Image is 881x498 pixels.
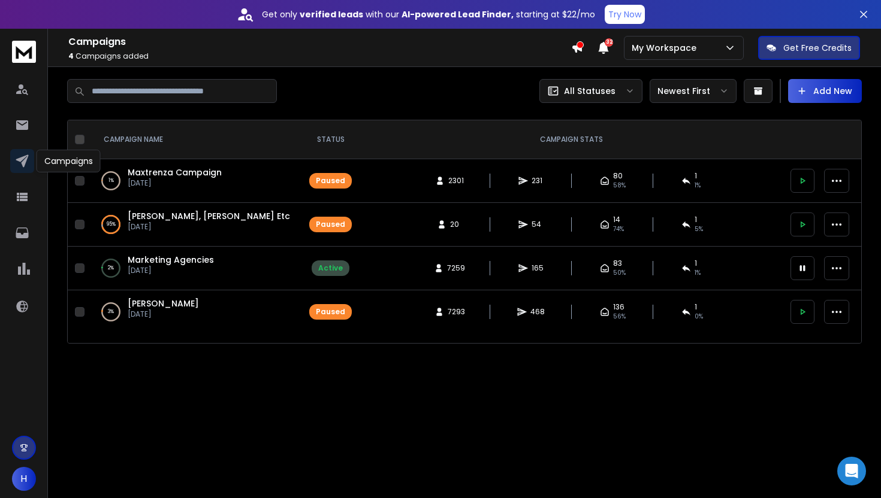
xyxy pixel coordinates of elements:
[89,290,302,334] td: 3%[PERSON_NAME][DATE]
[532,263,544,273] span: 165
[316,220,345,229] div: Paused
[613,302,624,312] span: 136
[695,302,697,312] span: 1
[12,41,36,63] img: logo
[128,297,199,309] a: [PERSON_NAME]
[89,203,302,247] td: 95%[PERSON_NAME], [PERSON_NAME] Etc[DATE]
[37,150,101,172] div: Campaigns
[108,175,114,187] p: 1 %
[564,85,616,97] p: All Statuses
[107,218,116,230] p: 95 %
[695,171,697,181] span: 1
[12,467,36,491] button: H
[532,220,544,229] span: 54
[695,224,703,234] span: 5 %
[758,36,860,60] button: Get Free Credits
[613,268,626,278] span: 50 %
[695,181,701,190] span: 1 %
[300,8,363,20] strong: verified leads
[68,35,571,49] h1: Campaigns
[108,262,114,274] p: 2 %
[68,51,571,61] p: Campaigns added
[128,222,290,232] p: [DATE]
[837,457,866,485] div: Open Intercom Messenger
[316,176,345,186] div: Paused
[450,220,462,229] span: 20
[108,306,114,318] p: 3 %
[613,181,626,190] span: 58 %
[89,159,302,203] td: 1%Maxtrenza Campaign[DATE]
[695,268,701,278] span: 1 %
[650,79,737,103] button: Newest First
[128,178,222,188] p: [DATE]
[613,215,620,224] span: 14
[302,120,359,159] th: STATUS
[605,38,613,47] span: 32
[262,8,595,20] p: Get only with our starting at $22/mo
[89,120,302,159] th: CAMPAIGN NAME
[128,166,222,178] a: Maxtrenza Campaign
[613,259,622,268] span: 83
[695,215,697,224] span: 1
[68,51,74,61] span: 4
[613,171,623,181] span: 80
[788,79,862,103] button: Add New
[359,120,783,159] th: CAMPAIGN STATS
[695,312,703,321] span: 0 %
[128,210,290,222] a: [PERSON_NAME], [PERSON_NAME] Etc
[632,42,701,54] p: My Workspace
[783,42,852,54] p: Get Free Credits
[448,307,465,317] span: 7293
[448,176,464,186] span: 2301
[128,254,214,266] a: Marketing Agencies
[318,263,343,273] div: Active
[402,8,514,20] strong: AI-powered Lead Finder,
[530,307,545,317] span: 468
[89,247,302,290] td: 2%Marketing Agencies[DATE]
[608,8,641,20] p: Try Now
[613,224,624,234] span: 74 %
[316,307,345,317] div: Paused
[613,312,626,321] span: 56 %
[605,5,645,24] button: Try Now
[695,259,697,268] span: 1
[447,263,465,273] span: 7259
[532,176,544,186] span: 231
[128,309,199,319] p: [DATE]
[128,266,214,275] p: [DATE]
